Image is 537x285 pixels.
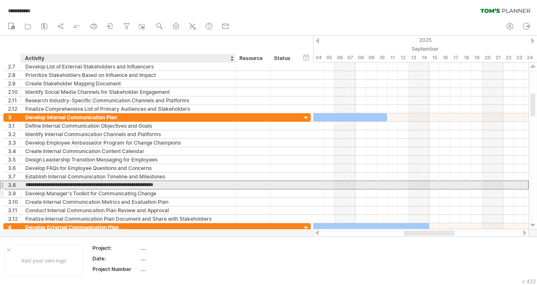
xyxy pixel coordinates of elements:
div: Wednesday, 24 September 2025 [524,53,535,62]
div: 3.9 [8,189,21,197]
div: Establish Internal Communication Timeline and Milestones [25,173,231,181]
div: Create Internal Communication Metrics and Evaluation Plan [25,198,231,206]
div: 2.11 [8,96,21,104]
div: 3.11 [8,206,21,214]
div: Thursday, 4 September 2025 [313,53,324,62]
div: Develop External Communication Plan [25,223,231,231]
div: .... [141,244,212,252]
div: 3.2 [8,130,21,138]
div: Wednesday, 10 September 2025 [377,53,387,62]
div: Thursday, 11 September 2025 [387,53,398,62]
div: 2.12 [8,105,21,113]
div: Identify Social Media Channels for Stakeholder Engagement [25,88,231,96]
div: Friday, 19 September 2025 [472,53,482,62]
div: Research Industry-Specific Communication Channels and Platforms [25,96,231,104]
div: Friday, 12 September 2025 [398,53,408,62]
div: Develop Manager's Toolkit for Communicating Change [25,189,231,197]
div: Add your own logo [4,245,83,277]
div: 2.10 [8,88,21,96]
div: Design Leadership Transition Messaging for Employees [25,156,231,164]
div: Identify Internal Communication Channels and Platforms [25,130,231,138]
div: Finalize Comprehensive List of Primary Audiences and Stakeholders [25,105,231,113]
div: 2.8 [8,71,21,79]
div: Finalize Internal Communication Plan Document and Share with Stakeholders [25,215,231,223]
div: Wednesday, 17 September 2025 [450,53,461,62]
div: 2.7 [8,63,21,71]
div: Thursday, 18 September 2025 [461,53,472,62]
div: Tuesday, 9 September 2025 [366,53,377,62]
div: Monday, 22 September 2025 [503,53,514,62]
div: Resource [239,54,265,63]
div: Date: [92,255,139,262]
div: Sunday, 14 September 2025 [419,53,429,62]
div: Prioritize Stakeholders Based on Influence and Impact [25,71,231,79]
div: Saturday, 13 September 2025 [408,53,419,62]
div: Develop Employee Ambassador Program for Change Champions [25,139,231,147]
div: Tuesday, 23 September 2025 [514,53,524,62]
div: 3.10 [8,198,21,206]
div: .... [141,255,212,262]
div: Create Stakeholder Mapping Document [25,79,231,88]
div: .... [141,266,212,273]
div: 4 [8,223,21,231]
div: 3.8 [8,181,21,189]
div: 3 [8,113,21,121]
div: 3.6 [8,164,21,172]
div: v 422 [522,278,536,285]
div: Monday, 8 September 2025 [355,53,366,62]
div: 3.7 [8,173,21,181]
div: Sunday, 21 September 2025 [493,53,503,62]
div: Develop FAQs for Employee Questions and Concerns [25,164,231,172]
div: Saturday, 6 September 2025 [334,53,345,62]
div: Tuesday, 16 September 2025 [440,53,450,62]
div: Saturday, 20 September 2025 [482,53,493,62]
div: Activity [25,54,231,63]
div: 2.9 [8,79,21,88]
div: Develop List of External Stakeholders and Influencers [25,63,231,71]
div: Develop Internal Communication Plan [25,113,231,121]
div: 3.4 [8,147,21,155]
div: 3.5 [8,156,21,164]
div: Define Internal Communication Objectives and Goals [25,122,231,130]
div: 3.3 [8,139,21,147]
div: Status [274,54,293,63]
div: 3.12 [8,215,21,223]
div: Project Number [92,266,139,273]
div: Project: [92,244,139,252]
div: Friday, 5 September 2025 [324,53,334,62]
div: 3.1 [8,122,21,130]
div: Monday, 15 September 2025 [429,53,440,62]
div: Sunday, 7 September 2025 [345,53,355,62]
div: Create Internal Communication Content Calendar [25,147,231,155]
div: Conduct Internal Communication Plan Review and Approval [25,206,231,214]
